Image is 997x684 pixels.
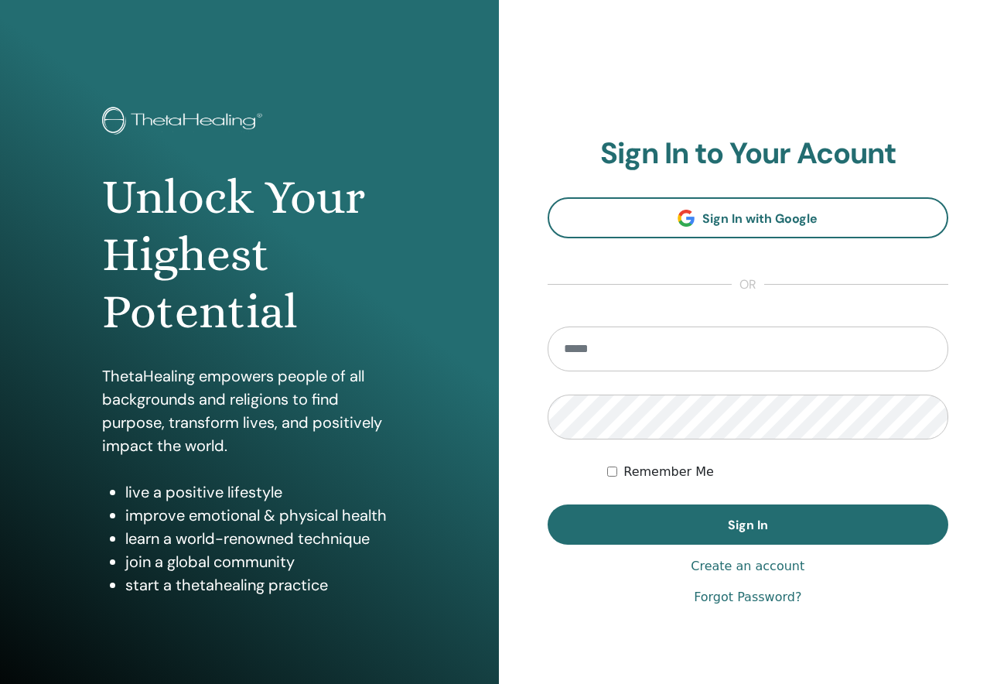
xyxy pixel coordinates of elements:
li: live a positive lifestyle [125,481,396,504]
p: ThetaHealing empowers people of all backgrounds and religions to find purpose, transform lives, a... [102,364,396,457]
span: Sign In [728,517,768,533]
li: join a global community [125,550,396,573]
li: start a thetahealing practice [125,573,396,597]
li: learn a world-renowned technique [125,527,396,550]
a: Sign In with Google [548,197,949,238]
div: Keep me authenticated indefinitely or until I manually logout [607,463,948,481]
button: Sign In [548,504,949,545]
li: improve emotional & physical health [125,504,396,527]
a: Forgot Password? [694,588,801,607]
span: Sign In with Google [702,210,818,227]
h2: Sign In to Your Acount [548,136,949,172]
span: or [732,275,764,294]
label: Remember Me [623,463,714,481]
h1: Unlock Your Highest Potential [102,169,396,341]
a: Create an account [691,557,804,576]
